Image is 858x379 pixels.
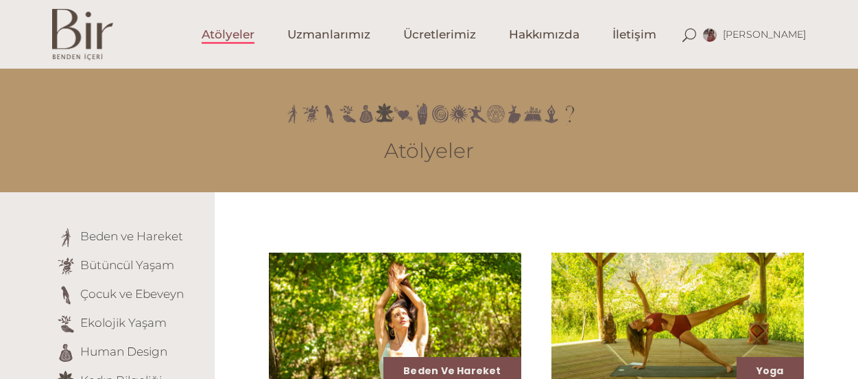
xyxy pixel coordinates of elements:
a: Beden ve Hareket [403,364,501,378]
a: Çocuk ve Ebeveyn [80,287,184,301]
a: Bütüncül Yaşam [80,258,174,272]
span: Atölyeler [202,27,254,43]
span: Hakkımızda [509,27,580,43]
a: Human Design [80,345,167,358]
span: Ücretlerimiz [403,27,476,43]
a: Yoga [756,364,784,378]
span: İletişim [612,27,656,43]
a: Beden ve Hareket [80,229,183,243]
a: Ekolojik Yaşam [80,316,167,330]
span: [PERSON_NAME] [723,28,807,41]
span: Uzmanlarımız [287,27,370,43]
